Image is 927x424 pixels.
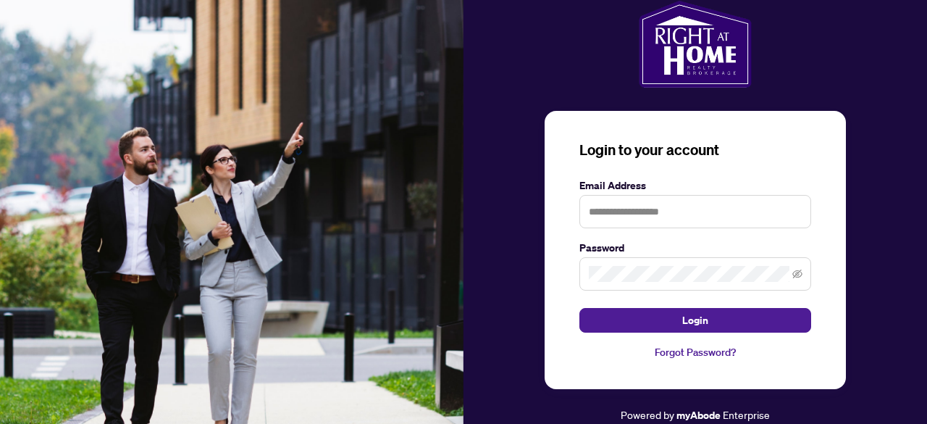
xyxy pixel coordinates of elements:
[639,1,751,88] img: ma-logo
[621,408,674,421] span: Powered by
[579,308,811,333] button: Login
[676,407,721,423] a: myAbode
[579,140,811,160] h3: Login to your account
[579,344,811,360] a: Forgot Password?
[682,309,708,332] span: Login
[579,178,811,194] label: Email Address
[579,240,811,256] label: Password
[792,269,802,279] span: eye-invisible
[723,408,770,421] span: Enterprise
